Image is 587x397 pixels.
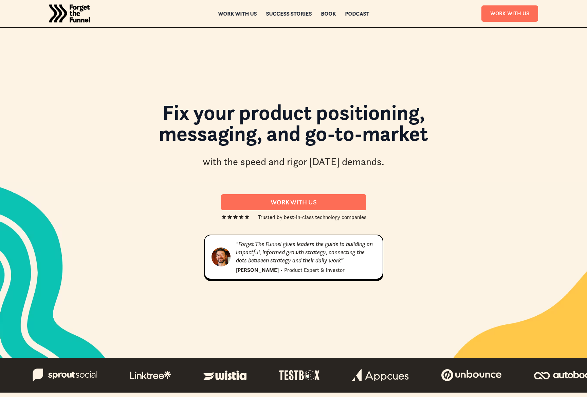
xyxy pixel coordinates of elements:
h1: Fix your product positioning, messaging, and go-to-market [110,102,477,151]
div: "Forget The Funnel gives leaders the guide to building an impactful, informed growth strategy, co... [236,240,376,264]
a: Work With us [221,194,366,210]
div: Trusted by best-in-class technology companies [258,213,366,221]
a: Podcast [345,11,369,16]
div: · [281,266,282,274]
a: Work with us [218,11,257,16]
div: [PERSON_NAME] [236,266,279,274]
div: Product Expert & Investor [284,266,345,274]
div: Work With us [229,198,358,206]
div: with the speed and rigor [DATE] demands. [203,155,384,169]
a: Book [321,11,336,16]
a: Success Stories [266,11,312,16]
a: Work With Us [481,5,538,21]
